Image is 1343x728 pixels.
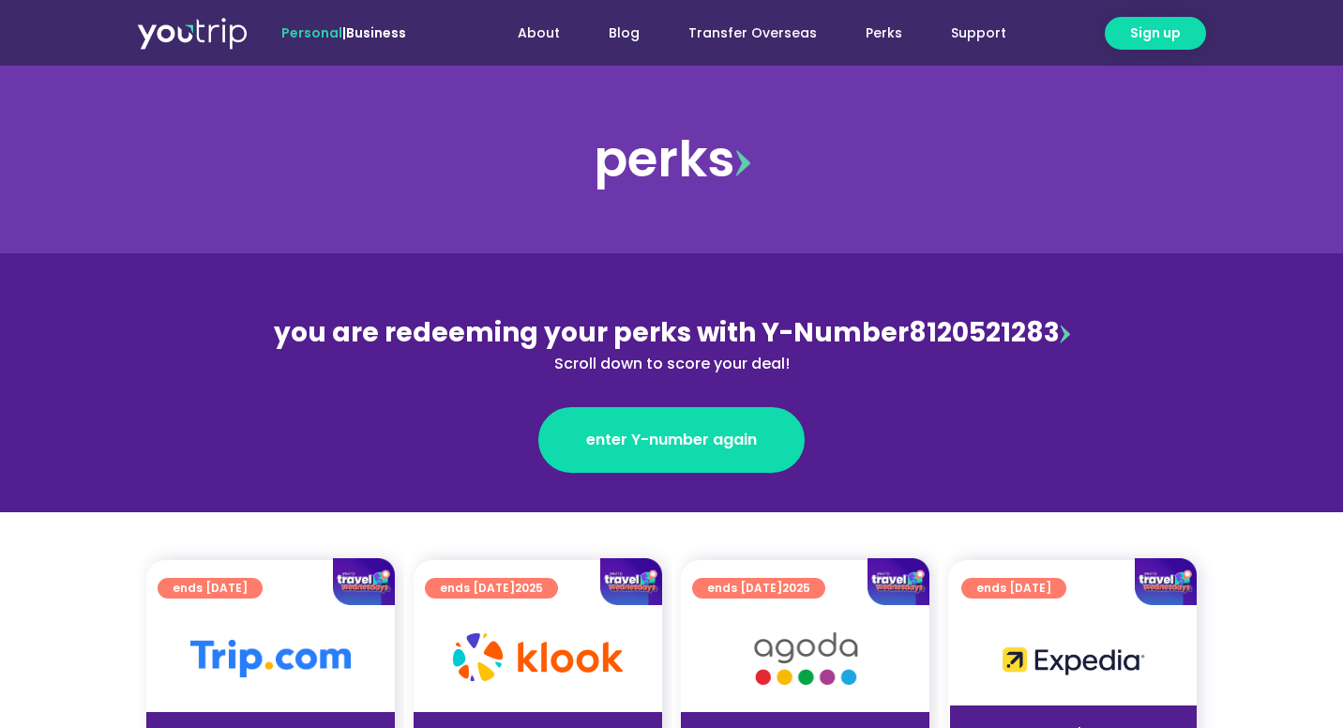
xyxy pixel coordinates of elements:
[584,16,664,51] a: Blog
[586,429,757,451] span: enter Y-number again
[281,23,406,42] span: |
[346,23,406,42] a: Business
[274,314,909,351] span: you are redeeming your perks with Y-Number
[264,313,1079,375] div: 8120521283
[457,16,1031,51] nav: Menu
[664,16,841,51] a: Transfer Overseas
[927,16,1031,51] a: Support
[538,407,805,473] a: enter Y-number again
[281,23,342,42] span: Personal
[1105,17,1206,50] a: Sign up
[841,16,927,51] a: Perks
[1130,23,1181,43] span: Sign up
[493,16,584,51] a: About
[264,353,1079,375] div: Scroll down to score your deal!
